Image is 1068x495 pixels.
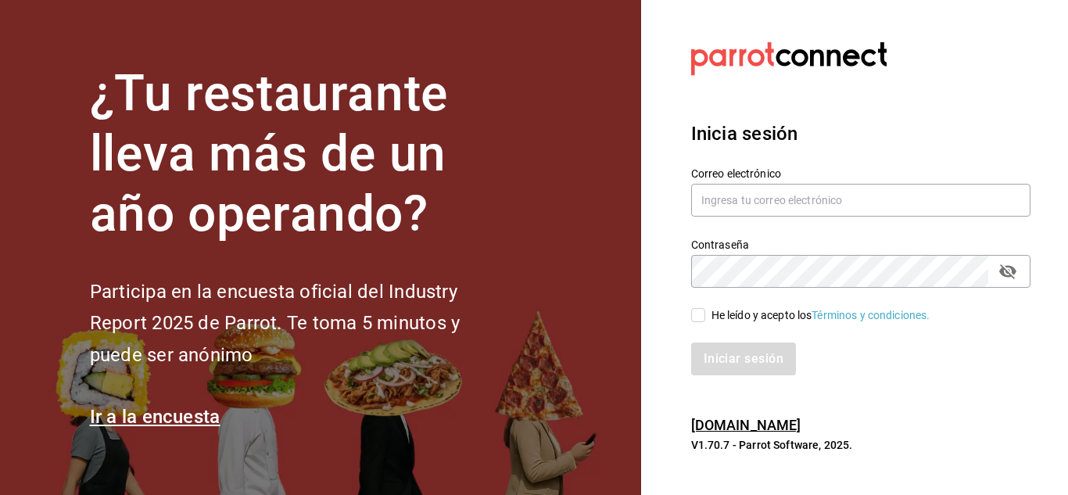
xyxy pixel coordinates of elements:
p: V1.70.7 - Parrot Software, 2025. [691,437,1030,453]
label: Contraseña [691,239,1030,250]
label: Correo electrónico [691,168,1030,179]
a: Ir a la encuesta [90,406,220,428]
input: Ingresa tu correo electrónico [691,184,1030,217]
h1: ¿Tu restaurante lleva más de un año operando? [90,64,512,244]
h3: Inicia sesión [691,120,1030,148]
h2: Participa en la encuesta oficial del Industry Report 2025 de Parrot. Te toma 5 minutos y puede se... [90,276,512,371]
button: passwordField [995,258,1021,285]
a: Términos y condiciones. [812,309,930,321]
div: He leído y acepto los [711,307,930,324]
a: [DOMAIN_NAME] [691,417,801,433]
